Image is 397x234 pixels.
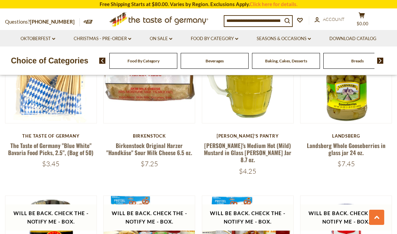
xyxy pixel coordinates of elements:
span: $3.45 [42,159,60,168]
a: Food By Category [128,58,159,63]
a: Account [315,16,345,23]
a: Click here for details. [250,1,297,7]
a: Landsberg Whole Gooseberries in glass jar 24 oz. [307,141,386,157]
div: Birkenstock [103,133,195,139]
a: Birkenstock Original Harzer "Handkäse" Sour Milk Cheese 6.5 oz. [106,141,192,157]
a: Oktoberfest [21,35,55,42]
img: Erika [202,32,293,123]
span: $7.25 [141,159,158,168]
span: Account [323,17,345,22]
a: [PHONE_NUMBER] [30,19,75,25]
img: Birkenstock Original Harzer "Handkäse" Sour Milk Cheese 6.5 oz. [104,32,195,123]
a: Download Catalog [329,35,376,42]
a: On Sale [150,35,172,42]
a: Christmas - PRE-ORDER [74,35,131,42]
button: $0.00 [352,12,372,29]
img: Landsberg Whole Gooseberries in glass jar 24 oz. [300,32,392,123]
a: [PERSON_NAME]'s Medium Hot (Mild) Mustard in Glass [PERSON_NAME] Jar 8.7 oz. [204,141,291,164]
div: Landsberg [300,133,392,139]
div: [PERSON_NAME]'s Pantry [202,133,294,139]
img: previous arrow [99,58,106,64]
img: The Taste of Germany "Blue White" Bavaria Food Picks, 2.5", (Bag of 50) [5,32,97,123]
img: next arrow [377,58,384,64]
a: Food By Category [191,35,238,42]
a: The Taste of Germany "Blue White" Bavaria Food Picks, 2.5", (Bag of 50) [8,141,94,157]
p: Questions? [5,18,80,26]
a: Baking, Cakes, Desserts [265,58,307,63]
span: $0.00 [357,21,368,26]
div: The Taste of Germany [5,133,97,139]
a: Breads [351,58,364,63]
span: $7.45 [337,159,355,168]
a: Seasons & Occasions [257,35,311,42]
span: $4.25 [239,167,256,175]
a: Beverages [206,58,224,63]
